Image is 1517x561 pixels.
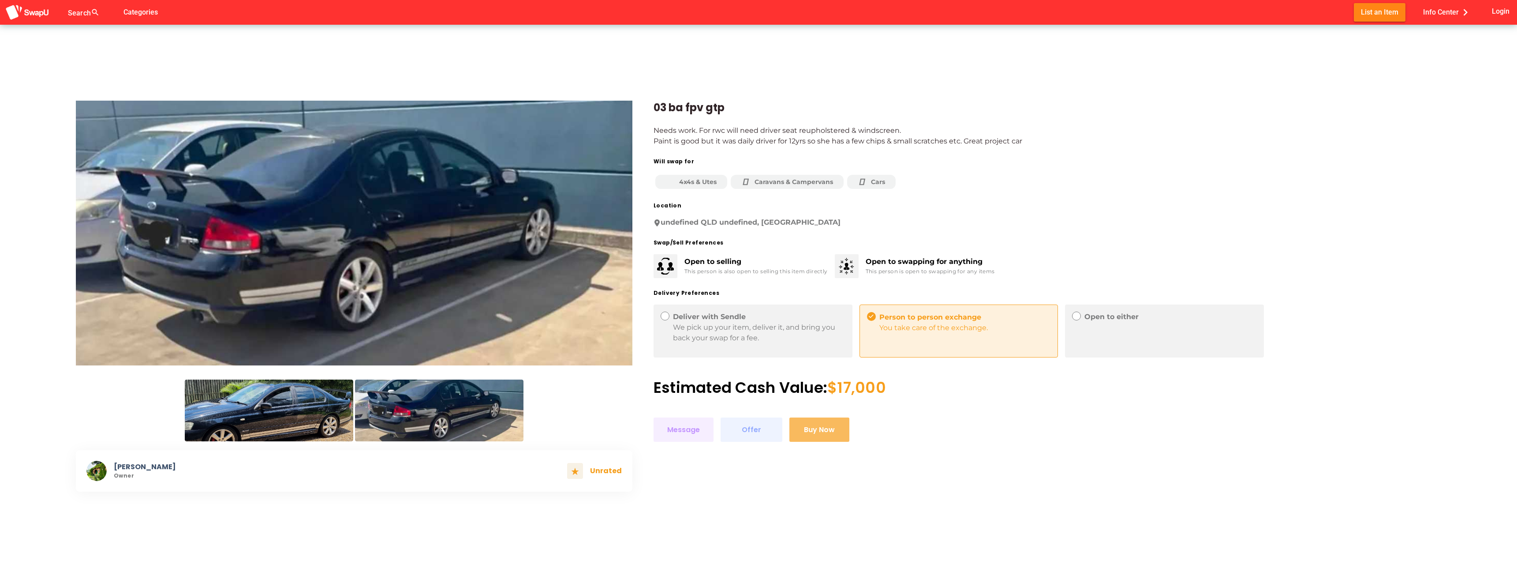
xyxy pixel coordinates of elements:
[666,177,717,187] div: 4x4s & Utes
[1084,312,1257,322] div: Open to either
[654,125,1441,147] div: Needs work. For rwc will need driver seat reupholstered & windscreen. Paint is good but it was da...
[86,461,107,481] img: person_icon2.jpg
[654,217,1441,228] div: undefined QLD undefined, [GEOGRAPHIC_DATA]
[1354,3,1405,21] button: List an Item
[1459,6,1472,19] i: chevron_right
[114,463,560,471] div: [PERSON_NAME]
[654,238,1441,247] div: Swap/Sell Preferences
[116,3,165,21] button: Categories
[110,7,121,18] i: false
[742,424,761,436] span: Offer
[185,380,353,441] img: shanemlee1978%40gmail.com%2Fd86ab425-8c25-4a85-87a2-6d7e169e3488%2F17054703421000006573.jpg
[654,379,1441,396] div: Estimated Cash Value:
[5,4,49,21] img: aSD8y5uGLpzPJLYTcYcjNu3laj1c05W5KWf0Ds+Za8uybjssssuu+yyyy677LKX2n+PWMSDJ9a87AAAAABJRU5ErkJggg==
[590,467,622,475] div: Unrated
[114,473,560,479] div: Owner
[804,424,835,436] span: Buy Now
[654,289,1441,297] div: Delivery Preferences
[123,5,158,19] span: Categories
[1492,5,1510,17] span: Login
[657,258,674,275] img: svg+xml;base64,PHN2ZyB3aWR0aD0iMjkiIGhlaWdodD0iMzEiIHZpZXdCb3g9IjAgMCAyOSAzMSIgZmlsbD0ibm9uZSIgeG...
[116,8,165,16] a: Categories
[1416,3,1479,21] button: Info Center
[572,468,579,475] img: svg+xml;base64,PHN2ZyB3aWR0aD0iMTQiIGhlaWdodD0iMTQiIHZpZXdCb3g9IjAgMCAxNCAxNCIgZmlsbD0ibm9uZSIgeG...
[789,418,849,442] button: Buy Now
[684,256,828,267] div: Open to selling
[355,380,523,441] img: shanemlee1978%40gmail.com%2Fd86ab425-8c25-4a85-87a2-6d7e169e3488%2F17054703591000007011.jpg
[858,177,885,187] div: Cars
[741,177,833,187] div: Caravans & Campervans
[837,256,857,276] img: open-to-swap.28a9a268.svg
[1361,6,1398,18] span: List an Item
[1423,5,1472,19] span: Info Center
[654,157,1441,166] div: Will swap for
[654,201,1441,210] div: Location
[866,256,995,267] div: Open to swapping for anything
[721,418,782,442] button: Offer
[673,312,845,322] div: Deliver with Sendle
[684,267,828,276] div: This person is also open to selling this item directly
[827,377,886,398] span: $17,000
[866,267,995,276] div: This person is open to swapping for any items
[654,418,714,442] button: Message
[1490,3,1512,19] button: Login
[654,101,1441,115] div: 03 ba fpv gtp
[673,322,845,343] div: We pick up your item, deliver it, and bring you back your swap for a fee.
[879,323,1051,333] div: You take care of the exchange.
[76,101,632,365] img: shanemlee1978%40gmail.com%2Fd86ab425-8c25-4a85-87a2-6d7e169e3488%2F17054703591000007011.jpg
[879,312,1051,323] div: Person to person exchange
[667,424,700,436] span: Message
